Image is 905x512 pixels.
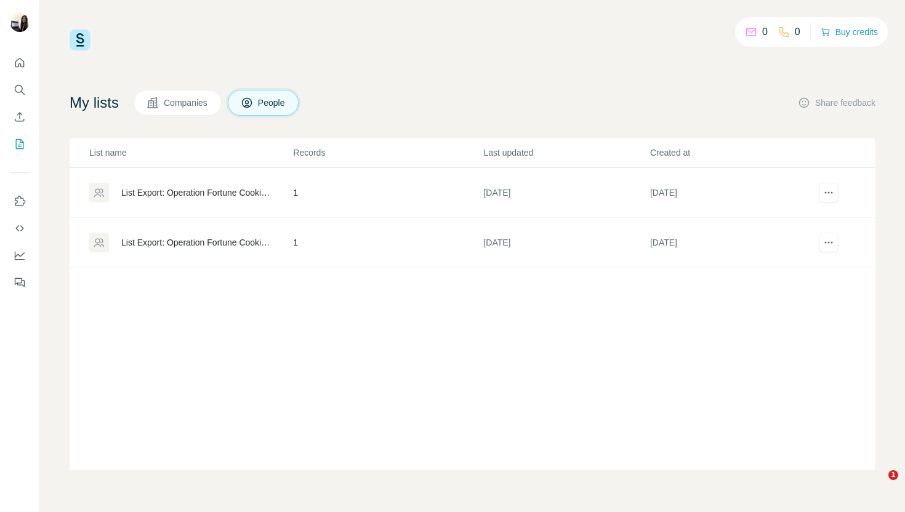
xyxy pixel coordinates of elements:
[863,470,893,500] iframe: Intercom live chat
[10,79,30,101] button: Search
[821,23,878,41] button: Buy credits
[483,146,648,159] p: Last updated
[70,30,90,50] img: Surfe Logo
[70,93,119,113] h4: My lists
[10,52,30,74] button: Quick start
[483,168,649,218] td: [DATE]
[10,12,30,32] img: Avatar
[650,146,815,159] p: Created at
[10,133,30,155] button: My lists
[650,218,816,268] td: [DATE]
[798,97,875,109] button: Share feedback
[10,106,30,128] button: Enrich CSV
[10,217,30,239] button: Use Surfe API
[795,25,800,39] p: 0
[650,168,816,218] td: [DATE]
[762,25,768,39] p: 0
[121,236,272,249] div: List Export: Operation Fortune Cookies - [DATE] 12:23
[292,168,483,218] td: 1
[10,244,30,266] button: Dashboard
[258,97,286,109] span: People
[121,186,272,199] div: List Export: Operation Fortune Cookies - [DATE] 12:24
[292,218,483,268] td: 1
[819,183,839,202] button: actions
[10,190,30,212] button: Use Surfe on LinkedIn
[293,146,482,159] p: Records
[483,218,649,268] td: [DATE]
[164,97,209,109] span: Companies
[819,233,839,252] button: actions
[89,146,292,159] p: List name
[10,271,30,294] button: Feedback
[888,470,898,480] span: 1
